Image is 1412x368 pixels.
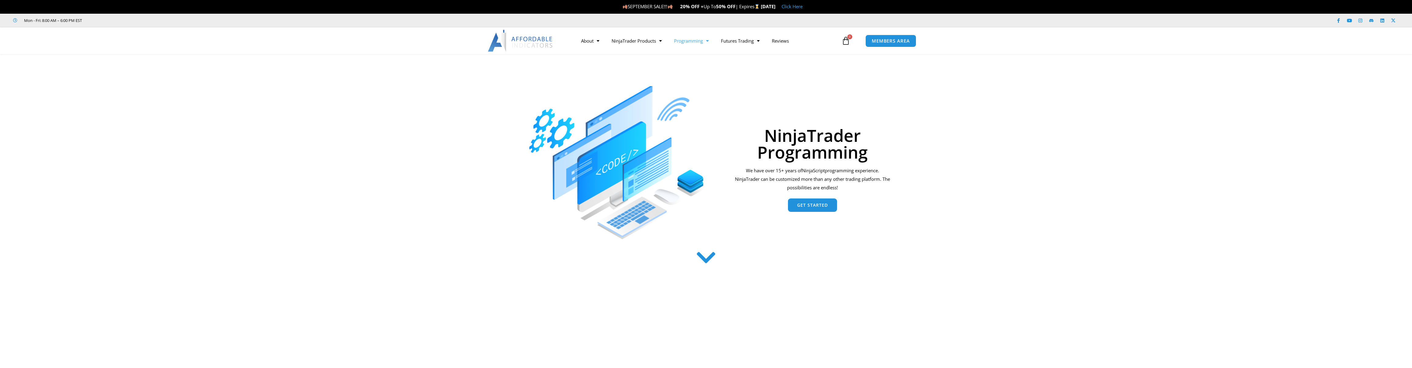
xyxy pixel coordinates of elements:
[575,34,840,48] nav: Menu
[605,34,668,48] a: NinjaTrader Products
[865,35,916,47] a: MEMBERS AREA
[782,3,803,9] a: Click Here
[668,4,672,9] img: 🍂
[766,34,795,48] a: Reviews
[733,166,892,192] div: We have over 15+ years of
[797,203,828,207] span: Get Started
[90,17,182,23] iframe: Customer reviews powered by Trustpilot
[529,86,706,239] img: programming 1 | Affordable Indicators – NinjaTrader
[23,17,82,24] span: Mon - Fri: 8:00 AM – 6:00 PM EST
[735,167,890,191] span: programming experience. NinjaTrader can be customized more than any other trading platform. The p...
[716,3,736,9] strong: 50% OFF
[623,4,627,9] img: 🍂
[623,3,761,9] span: SEPTEMBER SALE!!! Up To | Expires
[832,32,859,50] a: 0
[668,34,715,48] a: Programming
[733,127,892,160] h1: NinjaTrader Programming
[715,34,766,48] a: Futures Trading
[788,198,837,212] a: Get Started
[847,34,852,39] span: 0
[802,167,825,173] span: NinjaScript
[872,39,910,43] span: MEMBERS AREA
[761,3,775,9] strong: [DATE]
[680,3,704,9] strong: 20% OFF +
[755,4,759,9] img: ⌛
[488,30,553,52] img: LogoAI | Affordable Indicators – NinjaTrader
[575,34,605,48] a: About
